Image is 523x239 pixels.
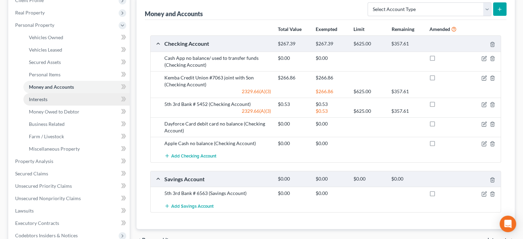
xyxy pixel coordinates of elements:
span: Unsecured Nonpriority Claims [15,195,81,201]
a: Secured Claims [10,167,130,180]
div: 2329.66(A)(3) [161,88,274,95]
a: Executory Contracts [10,217,130,229]
span: Add Checking Account [171,153,216,159]
span: Lawsuits [15,208,34,214]
div: $0.00 [312,55,350,62]
strong: Amended [429,26,450,32]
a: Secured Assets [23,56,130,68]
span: Farm / Livestock [29,133,64,139]
span: Money Owed to Debtor [29,109,79,115]
div: 5th 3rd Bank # 5452 (Checking Account) [161,101,274,108]
a: Personal Items [23,68,130,81]
div: $0.00 [274,55,312,62]
div: 2329.66(A)(3) [161,108,274,115]
a: Property Analysis [10,155,130,167]
div: Open Intercom Messenger [500,216,516,232]
div: $0.00 [274,176,312,182]
span: Executory Contracts [15,220,59,226]
span: Property Analysis [15,158,53,164]
a: Farm / Livestock [23,130,130,143]
span: Secured Assets [29,59,61,65]
span: Vehicles Owned [29,34,63,40]
div: $0.00 [274,140,312,147]
span: Unsecured Priority Claims [15,183,72,189]
div: $625.00 [350,88,388,95]
strong: Exempted [316,26,337,32]
a: Unsecured Nonpriority Claims [10,192,130,205]
div: Checking Account [161,40,274,47]
a: Lawsuits [10,205,130,217]
span: Codebtors Insiders & Notices [15,232,78,238]
strong: Remaining [391,26,414,32]
div: $0.53 [312,101,350,108]
div: $0.00 [312,140,350,147]
div: $357.61 [388,41,426,47]
button: Add Savings Account [164,199,214,212]
div: $0.00 [388,176,426,182]
div: Dayforce Card debit card no balance (Checking Account) [161,120,274,134]
a: Miscellaneous Property [23,143,130,155]
a: Vehicles Leased [23,44,130,56]
a: Unsecured Priority Claims [10,180,130,192]
a: Vehicles Owned [23,31,130,44]
a: Interests [23,93,130,106]
div: $357.61 [388,108,426,115]
a: Money and Accounts [23,81,130,93]
div: $0.53 [274,101,312,108]
span: Interests [29,96,47,102]
div: Money and Accounts [145,10,203,18]
div: Savings Account [161,175,274,183]
strong: Limit [353,26,364,32]
div: $266.86 [312,74,350,81]
span: Personal Items [29,72,61,77]
span: Money and Accounts [29,84,74,90]
div: $267.39 [274,41,312,47]
span: Vehicles Leased [29,47,62,53]
span: Add Savings Account [171,203,214,209]
a: Money Owed to Debtor [23,106,130,118]
div: $0.00 [312,176,350,182]
span: Miscellaneous Property [29,146,80,152]
div: $0.00 [274,190,312,197]
div: $0.00 [312,190,350,197]
div: Cash App no balance/ used to transfer funds (Checking Account) [161,55,274,68]
strong: Total Value [278,26,302,32]
div: Kemba Credit Union #7063 joint with Son (Checking Account) [161,74,274,88]
div: $625.00 [350,108,388,115]
div: $266.86 [274,74,312,81]
div: $625.00 [350,41,388,47]
span: Secured Claims [15,171,48,176]
div: $0.00 [274,120,312,127]
div: $0.00 [350,176,388,182]
div: $267.39 [312,41,350,47]
a: Business Related [23,118,130,130]
span: Business Related [29,121,65,127]
div: 5th 3rd Bank # 6563 (Savings Account) [161,190,274,197]
div: $266.86 [312,88,350,95]
button: Add Checking Account [164,150,216,162]
span: Real Property [15,10,45,15]
div: $0.53 [312,108,350,115]
div: Apple Cash no balance (Checking Account) [161,140,274,147]
div: $357.61 [388,88,426,95]
span: Personal Property [15,22,54,28]
div: $0.00 [312,120,350,127]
